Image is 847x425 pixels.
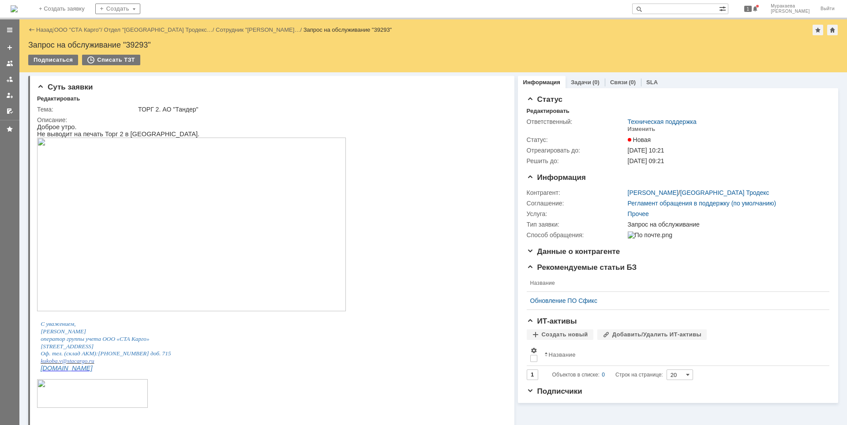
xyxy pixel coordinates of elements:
[827,25,838,35] div: Сделать домашней страницей
[771,9,810,14] span: [PERSON_NAME]
[680,189,769,196] a: [GEOGRAPHIC_DATA] Тродекс
[527,200,626,207] div: Соглашение:
[138,106,501,113] div: ТОРГ 2. AO "Тандер"
[527,210,626,217] div: Услуга:
[527,247,620,256] span: Данные о контрагенте
[4,234,21,241] span: kukoba
[571,79,591,86] a: Задачи
[527,317,577,325] span: ИТ-активы
[37,83,93,91] span: Суть заявки
[216,26,304,33] div: /
[646,79,658,86] a: SLA
[552,369,663,380] i: Строк на странице:
[628,200,776,207] a: Регламент обращения в поддержку (по умолчанию)
[530,297,819,304] a: Обновление ПО Сфикс
[3,56,17,71] a: Заявки на командах
[4,212,112,219] span: оператор группы учета ООО «СТА Карго»
[610,79,627,86] a: Связи
[527,95,562,104] span: Статус
[771,4,810,9] span: Муракаева
[30,234,50,241] span: stacargo
[628,231,672,239] img: По почте.png
[4,241,55,248] a: [DOMAIN_NAME]
[4,205,49,211] span: [PERSON_NAME]
[541,343,822,366] th: Название
[527,387,582,395] span: Подписчики
[527,275,822,292] th: Название
[3,41,17,55] a: Создать заявку
[95,4,140,14] div: Создать
[11,5,18,12] a: Перейти на домашнюю страницу
[527,263,637,272] span: Рекомендуемые статьи БЗ
[602,369,605,380] div: 0
[25,234,30,241] span: @
[304,26,392,33] div: Запрос на обслуживание "39293"
[104,26,216,33] div: /
[628,126,656,133] div: Изменить
[3,88,17,102] a: Мои заявки
[527,147,626,154] div: Отреагировать до:
[628,189,678,196] a: [PERSON_NAME]
[527,173,586,182] span: Информация
[104,26,213,33] a: Отдел "[GEOGRAPHIC_DATA] Тродекс…
[628,210,649,217] a: Прочее
[61,227,134,233] span: [PHONE_NUMBER] доб. 715
[813,25,823,35] div: Добавить в избранное
[523,79,560,86] a: Информация
[527,157,626,164] div: Решить до:
[527,108,570,115] div: Редактировать
[3,104,17,118] a: Мои согласования
[628,189,769,196] div: /
[527,231,626,239] div: Способ обращения:
[54,26,101,33] a: ООО "СТА Карго"
[11,5,18,12] img: logo
[28,41,838,49] div: Запрос на обслуживание "39293"
[50,234,52,241] span: .
[552,372,600,378] span: Объектов в списке:
[719,4,728,12] span: Расширенный поиск
[4,227,61,233] span: Оф. тел. (склад АКМ):
[4,197,38,204] span: С уважением,
[54,26,104,33] div: /
[527,136,626,143] div: Статус:
[37,95,80,102] div: Редактировать
[530,347,537,354] span: Настройки
[3,72,17,86] a: Заявки в моей ответственности
[628,147,664,154] span: [DATE] 10:21
[628,118,697,125] a: Техническая поддержка
[744,6,752,12] span: 1
[549,351,576,358] div: Название
[527,189,626,196] div: Контрагент:
[37,106,136,113] div: Тема:
[4,220,56,226] span: [STREET_ADDRESS]
[592,79,600,86] div: (0)
[37,116,502,123] div: Описание:
[628,221,825,228] div: Запрос на обслуживание
[628,157,664,164] span: [DATE] 09:21
[21,234,22,241] span: .
[216,26,300,33] a: Сотрудник "[PERSON_NAME]…
[527,221,626,228] div: Тип заявки:
[629,79,636,86] div: (0)
[52,234,57,241] span: ru
[52,26,54,33] div: |
[527,118,626,125] div: Ответственный:
[22,234,25,241] span: v
[628,136,651,143] span: Новая
[36,26,52,33] a: Назад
